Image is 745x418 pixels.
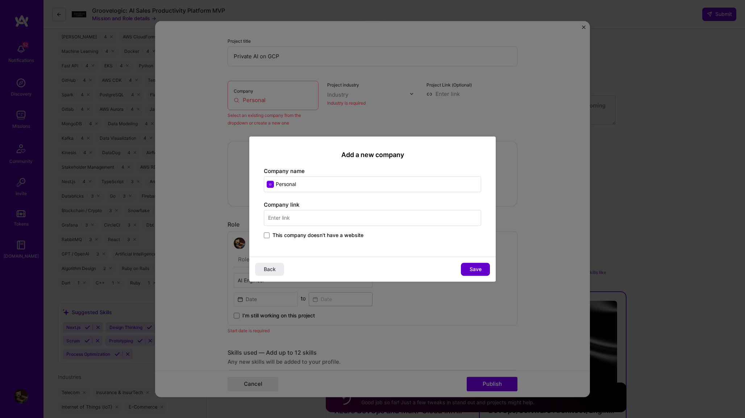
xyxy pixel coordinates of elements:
[264,176,481,192] input: Enter name
[264,210,481,226] input: Enter link
[470,266,482,273] span: Save
[264,151,481,159] h2: Add a new company
[255,263,284,276] button: Back
[264,201,299,208] label: Company link
[264,266,276,273] span: Back
[272,232,363,239] span: This company doesn't have a website
[461,263,490,276] button: Save
[264,168,305,174] label: Company name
